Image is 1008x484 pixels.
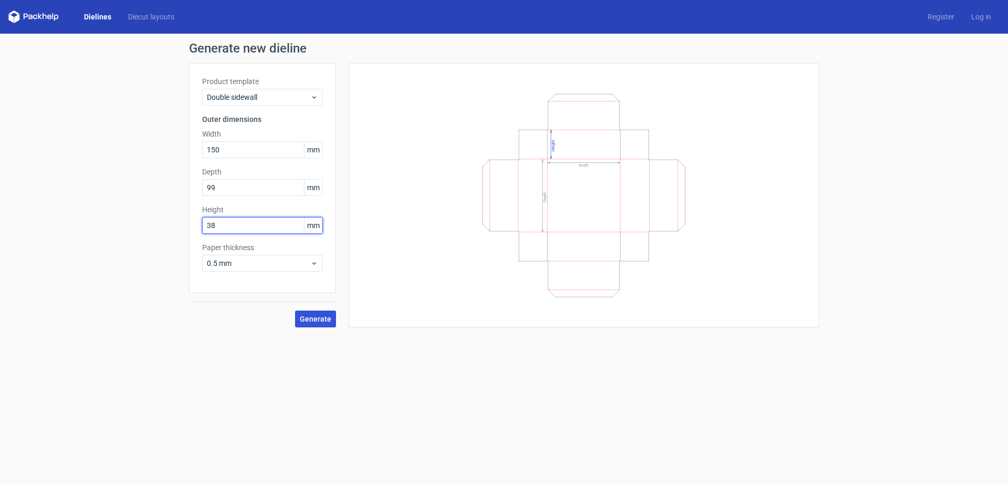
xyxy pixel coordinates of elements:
[189,42,819,55] h1: Generate new dieline
[202,76,323,87] label: Product template
[202,242,323,253] label: Paper thickness
[300,315,331,323] span: Generate
[202,167,323,177] label: Depth
[202,129,323,139] label: Width
[120,12,183,22] a: Diecut layouts
[304,142,322,158] span: mm
[76,12,120,22] a: Dielines
[202,204,323,215] label: Height
[207,92,310,102] span: Double sidewall
[207,258,310,269] span: 0.5 mm
[295,311,336,327] button: Generate
[304,218,322,233] span: mm
[579,163,589,168] text: Width
[304,180,322,195] span: mm
[963,12,1000,22] a: Log in
[202,114,323,125] h3: Outer dimensions
[542,192,547,202] text: Depth
[551,140,555,151] text: Height
[919,12,963,22] a: Register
